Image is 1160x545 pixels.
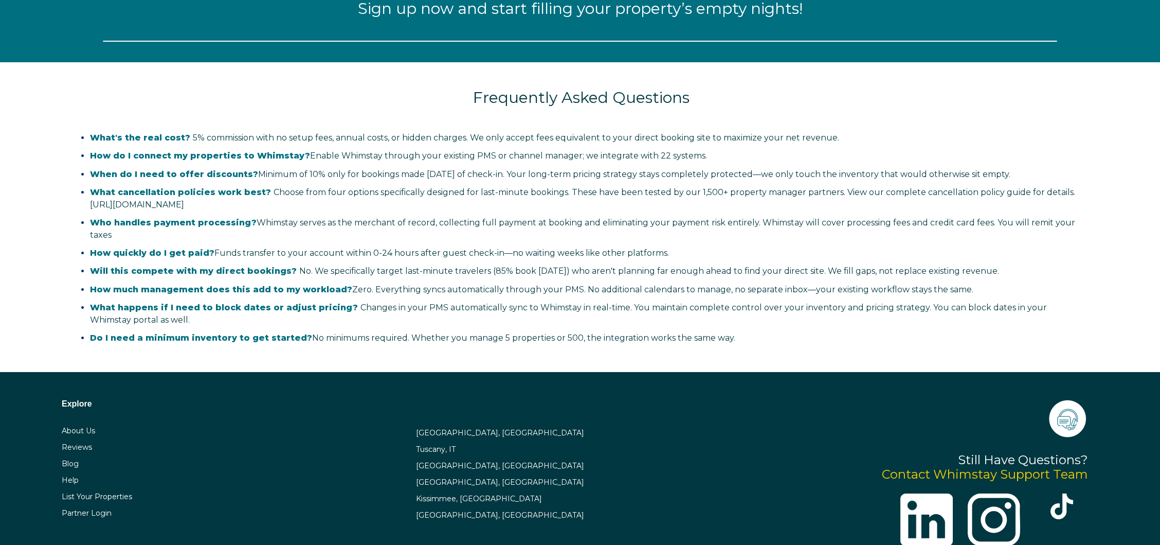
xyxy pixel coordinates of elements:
[90,151,310,161] strong: How do I connect my properties to Whimstay?
[258,169,325,179] span: Minimum of 10%
[90,218,257,227] strong: Who handles payment processing?
[1049,494,1075,519] img: tik-tok
[62,492,132,501] a: List Your Properties
[90,187,1075,209] span: Choose from four options specifically designed for last-minute bookings. These have been tested b...
[62,399,92,408] span: Explore
[62,508,112,518] a: Partner Login
[416,478,584,487] a: [GEOGRAPHIC_DATA], [GEOGRAPHIC_DATA]
[416,511,584,520] a: [GEOGRAPHIC_DATA], [GEOGRAPHIC_DATA]
[90,333,312,343] strong: Do I need a minimum inventory to get started?
[416,461,584,470] a: [GEOGRAPHIC_DATA], [GEOGRAPHIC_DATA]
[90,200,184,209] a: Vínculo https://salespage.whimstay.com/cancellation-policy-options
[62,443,92,452] a: Reviews
[90,333,735,343] span: No minimums required. Whether you manage 5 properties or 500, the integration works the same way.
[416,445,456,454] a: Tuscany, IT
[90,133,190,143] span: What's the real cost?
[1047,398,1088,439] img: icons-21
[473,88,690,107] span: Frequently Asked Questions
[90,151,707,161] span: Enable Whimstay through your existing PMS or channel manager; we integrate with 22 systems.
[62,426,95,435] a: About Us
[90,169,258,179] strong: When do I need to offer discounts?
[90,169,1010,179] span: only for bookings made [DATE] of check-in. Your long-term pricing strategy stays completely prote...
[882,467,1088,482] a: Contact Whimstay Support Team
[90,187,271,197] span: What cancellation policies work best?
[90,218,1075,240] span: Whimstay serves as the merchant of record, collecting full payment at booking and eliminating you...
[416,494,542,503] a: Kissimmee, [GEOGRAPHIC_DATA]
[90,248,214,258] strong: How quickly do I get paid?
[90,303,358,312] span: What happens if I need to block dates or adjust pricing?
[90,303,1047,325] span: Changes in your PMS automatically sync to Whimstay in real-time. You maintain complete control ov...
[90,133,839,143] span: 5% commission with no setup fees, annual costs, or hidden charges. We only accept fees equivalent...
[90,285,973,294] span: Zero. Everything syncs automatically through your PMS. No additional calendars to manage, no sepa...
[90,285,352,294] strong: How much management does this add to my workload?
[90,266,297,276] span: Will this compete with my direct bookings?
[416,428,584,437] a: [GEOGRAPHIC_DATA], [GEOGRAPHIC_DATA]
[958,452,1088,467] span: Still Have Questions?
[62,476,79,485] a: Help
[62,459,79,468] a: Blog
[90,248,669,258] span: Funds transfer to your account within 0-24 hours after guest check-in—no waiting weeks like other...
[90,266,999,276] span: No. We specifically target last-minute travelers (85% book [DATE]) who aren't planning far enough...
